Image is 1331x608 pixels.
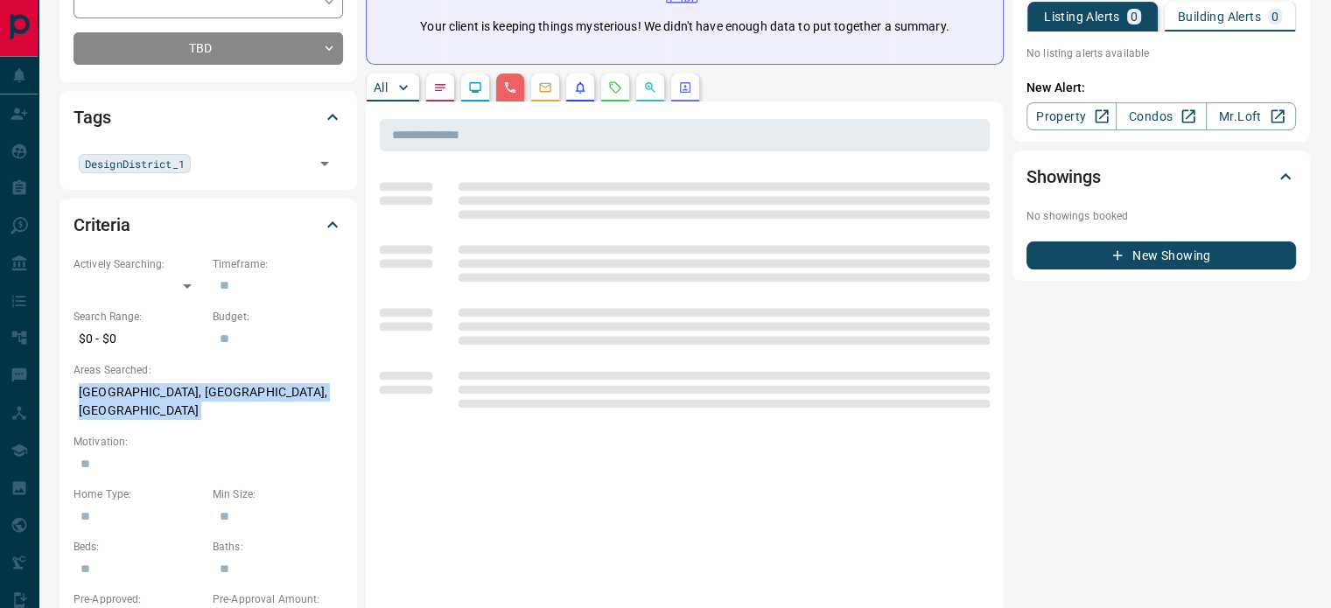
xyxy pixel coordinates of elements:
[1026,163,1101,191] h2: Showings
[1026,45,1296,61] p: No listing alerts available
[1026,102,1117,130] a: Property
[85,155,185,172] span: DesignDistrict_1
[678,80,692,94] svg: Agent Actions
[74,325,204,353] p: $0 - $0
[213,486,343,502] p: Min Size:
[573,80,587,94] svg: Listing Alerts
[1026,156,1296,198] div: Showings
[74,309,204,325] p: Search Range:
[643,80,657,94] svg: Opportunities
[74,434,343,450] p: Motivation:
[608,80,622,94] svg: Requests
[74,486,204,502] p: Home Type:
[74,256,204,272] p: Actively Searching:
[74,103,110,131] h2: Tags
[213,256,343,272] p: Timeframe:
[374,81,388,94] p: All
[213,309,343,325] p: Budget:
[312,151,337,176] button: Open
[74,591,204,607] p: Pre-Approved:
[74,378,343,425] p: [GEOGRAPHIC_DATA], [GEOGRAPHIC_DATA], [GEOGRAPHIC_DATA]
[420,17,949,36] p: Your client is keeping things mysterious! We didn't have enough data to put together a summary.
[74,96,343,138] div: Tags
[213,539,343,555] p: Baths:
[468,80,482,94] svg: Lead Browsing Activity
[433,80,447,94] svg: Notes
[538,80,552,94] svg: Emails
[1206,102,1296,130] a: Mr.Loft
[74,204,343,246] div: Criteria
[74,211,130,239] h2: Criteria
[74,539,204,555] p: Beds:
[1026,79,1296,97] p: New Alert:
[74,32,343,65] div: TBD
[1116,102,1206,130] a: Condos
[74,362,343,378] p: Areas Searched:
[213,591,343,607] p: Pre-Approval Amount:
[1178,10,1261,23] p: Building Alerts
[1271,10,1278,23] p: 0
[1044,10,1120,23] p: Listing Alerts
[1026,208,1296,224] p: No showings booked
[1131,10,1138,23] p: 0
[1026,241,1296,269] button: New Showing
[503,80,517,94] svg: Calls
